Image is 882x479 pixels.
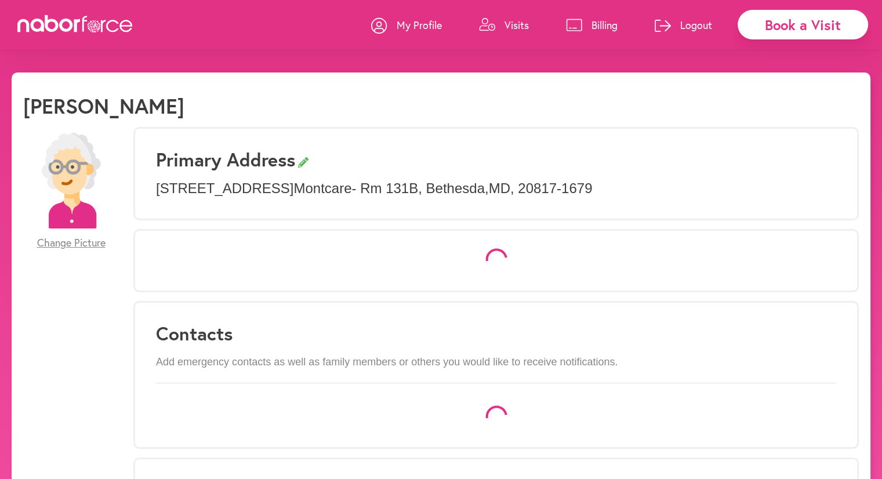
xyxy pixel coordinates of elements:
p: Logout [680,18,712,32]
h1: [PERSON_NAME] [23,93,184,118]
p: [STREET_ADDRESS] Montcare- Rm 131B , Bethesda , MD , 20817-1679 [156,180,836,197]
img: efc20bcf08b0dac87679abea64c1faab.png [23,133,119,228]
span: Change Picture [37,237,106,249]
a: Visits [479,8,529,42]
div: Book a Visit [738,10,868,39]
a: My Profile [371,8,442,42]
p: Add emergency contacts as well as family members or others you would like to receive notifications. [156,356,836,369]
p: Visits [504,18,529,32]
p: My Profile [397,18,442,32]
a: Logout [655,8,712,42]
p: Billing [591,18,618,32]
a: Billing [566,8,618,42]
h3: Primary Address [156,148,836,170]
h3: Contacts [156,322,836,344]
